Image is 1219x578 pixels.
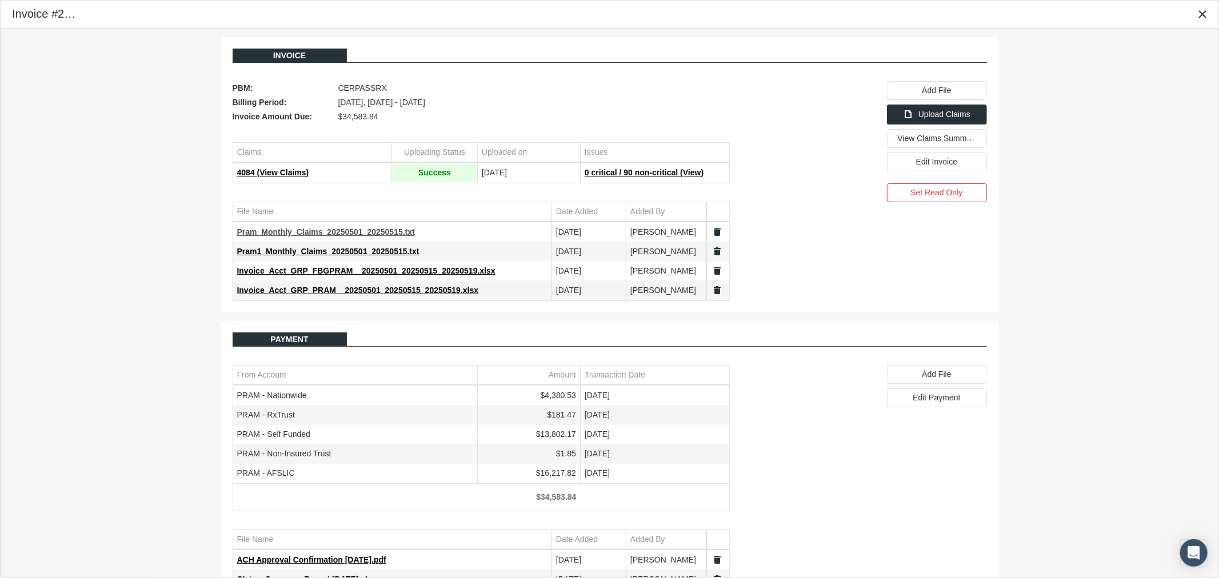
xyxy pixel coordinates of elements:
div: From Account [237,370,286,380]
span: Invoice_Acct_GRP_FBGPRAM__20250501_20250515_20250519.xlsx [237,266,495,275]
td: Column Transaction Date [581,366,729,385]
td: Success [392,163,478,183]
td: PRAM - Non-Insured Trust [233,444,478,464]
span: $34,583.84 [338,110,378,124]
div: Date Added [556,206,598,217]
td: Column Uploading Status [392,143,478,162]
td: Column Added By [626,202,706,222]
div: Add File [887,365,987,384]
span: Pram1_Monthly_Claims_20250501_20250515.txt [237,247,419,256]
span: View Claims Summary [898,133,978,143]
div: Transaction Date [585,370,645,380]
td: $1.85 [478,444,581,464]
div: Edit Payment [887,388,987,407]
td: [DATE] [552,262,626,281]
span: Invoice_Acct_GRP_PRAM__20250501_20250515_20250519.xlsx [237,286,479,295]
div: Edit Invoice [887,152,987,171]
a: Split [713,555,723,565]
div: Uploading Status [404,147,465,158]
span: Edit Payment [913,393,960,402]
a: Split [713,285,723,295]
a: Split [713,266,723,276]
td: [PERSON_NAME] [626,242,706,262]
span: Invoice Amount Due: [233,110,333,124]
span: 4084 (View Claims) [237,168,309,177]
div: Close [1192,4,1213,25]
td: PRAM - Self Funded [233,425,478,444]
td: Column File Name [233,530,552,549]
td: Column Added By [626,530,706,549]
span: [DATE], [DATE] - [DATE] [338,95,425,110]
td: Column Date Added [552,202,626,222]
td: [DATE] [552,551,626,570]
span: Set Read Only [910,188,962,197]
span: Payment [270,335,308,344]
td: PRAM - RxTrust [233,406,478,425]
div: $34,583.84 [482,492,577,503]
a: Split [713,227,723,237]
div: Claims [237,147,262,158]
td: Column Issues [581,143,729,162]
div: View Claims Summary [887,129,987,148]
span: Invoice [273,51,306,60]
td: [PERSON_NAME] [626,281,706,300]
div: Amount [549,370,576,380]
span: Add File [922,370,951,379]
td: $4,380.53 [478,386,581,406]
span: Billing Period: [233,95,333,110]
td: Column From Account [233,366,478,385]
span: ACH Approval Confirmation [DATE].pdf [237,555,386,564]
span: Upload Claims [918,110,970,119]
td: Column Uploaded on [478,143,581,162]
span: Edit Invoice [916,157,957,166]
div: Date Added [556,534,598,545]
td: [PERSON_NAME] [626,262,706,281]
td: [DATE] [552,223,626,242]
td: PRAM - Nationwide [233,386,478,406]
div: Open Intercom Messenger [1180,539,1208,567]
td: Column File Name [233,202,552,222]
div: Uploaded on [482,147,527,158]
td: [DATE] [581,386,729,406]
div: Data grid [233,142,730,183]
div: Added By [630,206,665,217]
div: Data grid [233,202,730,301]
td: [DATE] [581,464,729,483]
td: PRAM - AFSLIC [233,464,478,483]
div: Added By [630,534,665,545]
td: Column Date Added [552,530,626,549]
td: [DATE] [552,242,626,262]
div: Invoice #275 [12,6,77,22]
td: $16,217.82 [478,464,581,483]
div: File Name [237,206,274,217]
td: $181.47 [478,406,581,425]
div: Set Read Only [887,183,987,202]
a: Split [713,246,723,256]
td: [DATE] [581,425,729,444]
div: Add File [887,81,987,100]
td: Column Claims [233,143,392,162]
td: [DATE] [478,163,581,183]
td: $13,802.17 [478,425,581,444]
td: [DATE] [581,444,729,464]
td: [PERSON_NAME] [626,223,706,242]
span: PBM: [233,81,333,95]
div: Data grid [233,365,730,511]
span: CERPASSRX [338,81,387,95]
div: Issues [585,147,607,158]
td: [DATE] [552,281,626,300]
div: Upload Claims [887,105,987,125]
td: [DATE] [581,406,729,425]
span: Add File [922,86,951,95]
span: 0 critical / 90 non-critical (View) [585,168,704,177]
div: File Name [237,534,274,545]
td: Column Amount [478,366,581,385]
span: Pram_Monthly_Claims_20250501_20250515.txt [237,227,415,236]
td: [PERSON_NAME] [626,551,706,570]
